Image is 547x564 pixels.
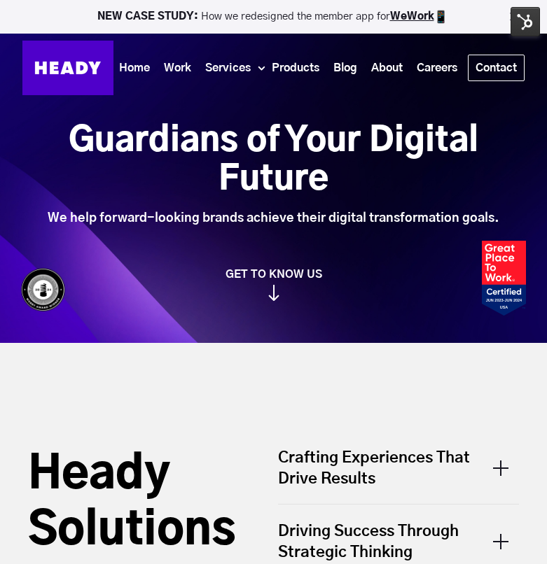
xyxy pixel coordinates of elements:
[326,55,364,81] a: Blog
[28,447,236,559] h2: Heady Solutions
[507,10,521,24] img: Close Bar
[390,11,434,22] a: WeWork
[410,55,464,81] a: Careers
[22,41,113,95] img: Heady_Logo_Web-01 (1)
[469,55,524,80] a: Contact
[157,55,198,81] a: Work
[364,55,410,81] a: About
[6,10,541,24] p: How we redesigned the member app for
[268,292,279,308] img: arrow_down
[434,10,448,24] img: app emoji
[14,122,533,199] h1: Guardians of Your Digital Future
[112,55,157,81] a: Home
[21,268,65,312] img: Heady_WebbyAward_Winner-4
[482,241,526,316] img: Heady_2023_Certification_Badge
[198,55,258,81] a: Services
[14,267,533,301] a: GET TO KNOW US
[97,11,201,22] strong: NEW CASE STUDY:
[278,447,519,504] div: Crafting Experiences That Drive Results
[265,55,326,81] a: Products
[127,55,525,81] div: Navigation Menu
[14,211,533,226] div: We help forward-looking brands achieve their digital transformation goals.
[511,7,540,36] img: HubSpot Tools Menu Toggle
